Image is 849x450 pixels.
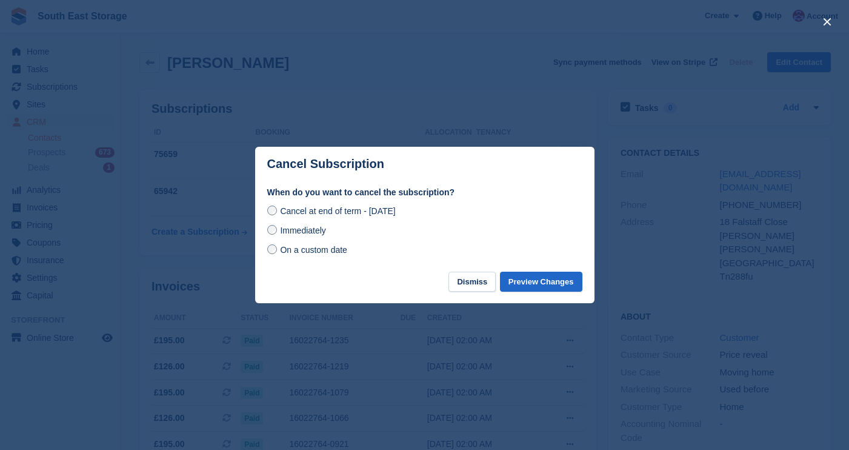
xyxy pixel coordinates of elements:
[267,186,582,199] label: When do you want to cancel the subscription?
[267,206,277,215] input: Cancel at end of term - [DATE]
[500,272,582,292] button: Preview Changes
[267,225,277,235] input: Immediately
[280,226,325,235] span: Immediately
[817,12,837,32] button: close
[267,157,384,171] p: Cancel Subscription
[267,244,277,254] input: On a custom date
[280,206,395,216] span: Cancel at end of term - [DATE]
[280,245,347,255] span: On a custom date
[448,272,496,292] button: Dismiss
